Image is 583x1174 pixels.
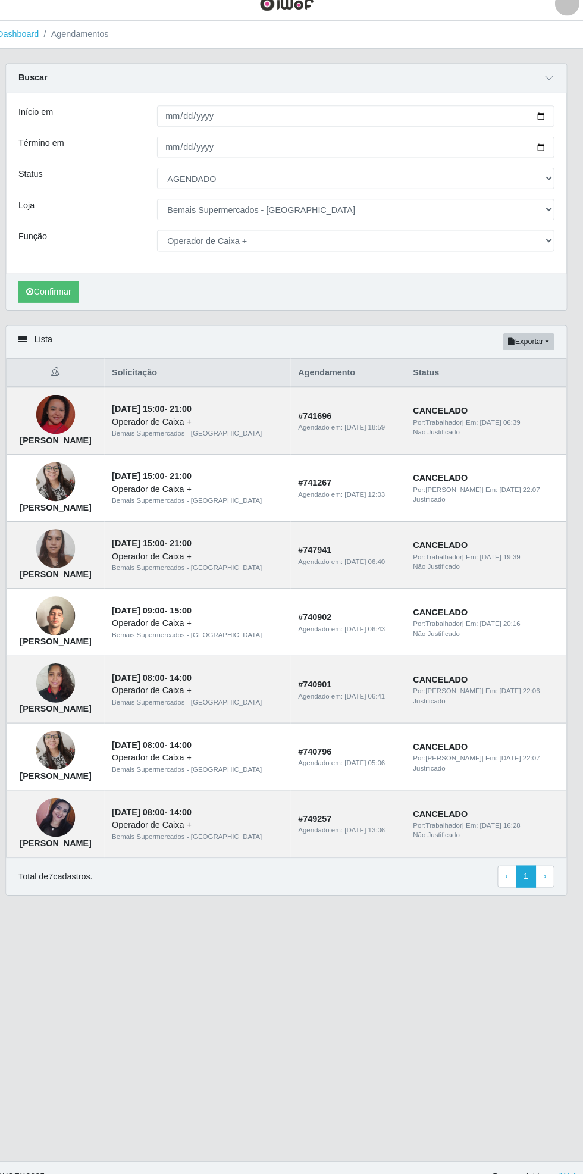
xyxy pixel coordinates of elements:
img: CoreUI Logo [265,9,318,24]
time: [DATE] 05:06 [348,753,387,760]
label: Loja [30,206,46,219]
strong: [PERSON_NAME] [32,502,101,512]
span: Por: Trabalhador [415,617,463,624]
a: Next [534,856,553,878]
div: Agendado em: [303,490,400,500]
th: Agendamento [296,362,408,390]
span: Por: Trabalhador [415,813,463,821]
time: [DATE] 22:07 [499,748,538,755]
strong: [PERSON_NAME] [32,633,101,643]
time: [DATE] 15:00 [121,537,173,547]
div: | Em: [415,485,557,495]
strong: [PERSON_NAME] [32,764,101,774]
strong: CANCELADO [415,408,468,418]
input: 00/00/0000 [165,146,553,167]
time: [DATE] 06:43 [348,622,387,629]
time: [DATE] 08:00 [121,668,173,678]
strong: # 740796 [303,740,336,750]
time: [DATE] 06:41 [348,687,387,694]
a: 1 [515,856,535,878]
div: Bemais Supermercados - [GEOGRAPHIC_DATA] [121,757,289,768]
time: [DATE] 19:39 [480,552,519,559]
span: Desenvolvido por [493,1153,573,1166]
strong: CANCELADO [415,670,468,680]
time: 14:00 [178,734,199,743]
div: Agendado em: [303,686,400,696]
p: Total de 7 cadastros. [30,861,102,874]
img: Vanessa de Oliveira Florentino [48,456,86,508]
time: [DATE] 18:59 [348,425,387,433]
strong: # 740902 [303,609,336,619]
strong: # 747941 [303,544,336,553]
div: | Em: [415,550,557,561]
div: Bemais Supermercados - [GEOGRAPHIC_DATA] [121,561,289,571]
strong: - [121,734,199,743]
span: › [542,862,545,871]
div: Agendado em: [303,424,400,434]
div: Não Justificado [415,429,557,439]
time: [DATE] 13:06 [348,818,387,825]
strong: [PERSON_NAME] [32,699,101,708]
strong: CANCELADO [415,539,468,549]
time: [DATE] 12:03 [348,491,387,498]
time: 21:00 [178,537,199,547]
strong: - [121,537,199,547]
div: | Em: [415,747,557,757]
div: Operador de Caixa + [121,810,289,823]
button: Exportar [503,337,553,354]
div: Bemais Supermercados - [GEOGRAPHIC_DATA] [121,692,289,702]
span: Por: Trabalhador [415,552,463,559]
strong: - [121,799,199,809]
strong: CANCELADO [415,474,468,483]
nav: pagination [497,856,553,878]
div: Lista [18,330,565,362]
time: 15:00 [178,603,199,612]
div: Operador de Caixa + [121,680,289,692]
strong: CANCELADO [415,605,468,614]
div: Justificado [415,494,557,505]
li: Agendamentos [51,40,118,52]
div: Operador de Caixa + [121,549,289,561]
time: 14:00 [178,799,199,809]
img: Dayane Felix Alves [48,790,86,828]
time: 21:00 [178,406,199,416]
div: Justificado [415,691,557,701]
time: [DATE] 16:28 [480,813,519,821]
div: | Em: [415,812,557,822]
div: Justificado [415,756,557,766]
img: Vanessa de Oliveira Florentino [48,718,86,769]
a: iWof [557,1154,573,1164]
div: Não Justificado [415,822,557,832]
span: Por: [PERSON_NAME] [415,683,482,690]
div: Bemais Supermercados - [GEOGRAPHIC_DATA] [121,627,289,637]
strong: # 740901 [303,675,336,684]
time: [DATE] 15:00 [121,472,173,481]
strong: # 741267 [303,478,336,488]
time: [DATE] 08:00 [121,799,173,809]
strong: [PERSON_NAME] [32,829,101,839]
strong: [PERSON_NAME] [32,568,101,577]
div: | Em: [415,681,557,691]
a: Dashboard [10,41,51,51]
a: Previous [497,856,516,878]
input: 00/00/0000 [165,115,553,136]
time: [DATE] 22:06 [499,683,538,690]
th: Solicitação [114,362,296,390]
span: Por: [PERSON_NAME] [415,748,482,755]
div: Operador de Caixa + [121,745,289,757]
div: Bemais Supermercados - [GEOGRAPHIC_DATA] [121,496,289,506]
time: [DATE] 09:00 [121,603,173,612]
div: Operador de Caixa + [121,614,289,627]
span: Por: Trabalhador [415,421,463,428]
div: Agendado em: [303,817,400,827]
div: Operador de Caixa + [121,418,289,430]
time: [DATE] 15:00 [121,406,173,416]
button: Confirmar [30,287,89,308]
div: Agendado em: [303,752,400,762]
div: | Em: [415,616,557,626]
div: Bemais Supermercados - [GEOGRAPHIC_DATA] [121,430,289,440]
img: ANDRESSA PEREIRA DA SILVA [48,653,86,704]
time: [DATE] 06:39 [480,421,519,428]
strong: - [121,603,199,612]
label: Status [30,176,54,189]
